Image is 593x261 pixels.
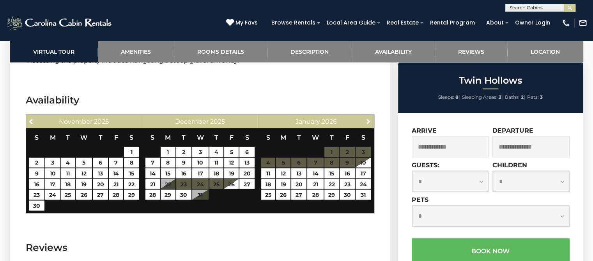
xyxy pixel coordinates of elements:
a: 21 [307,179,324,189]
a: 10 [192,158,209,168]
img: phone-regular-white.png [562,19,570,27]
a: 12 [224,158,239,168]
a: 5 [224,147,239,157]
a: Rooms Details [174,41,267,62]
span: Tuesday [182,133,186,141]
a: Location [508,41,583,62]
a: 24 [356,179,371,189]
a: 3 [45,158,60,168]
a: 8 [124,158,138,168]
a: 31 [356,189,371,200]
a: 7 [145,158,160,168]
span: Tuesday [297,133,301,141]
a: 9 [176,158,191,168]
span: Sleeps: [438,94,454,100]
a: Availability [352,41,435,62]
a: 19 [76,179,92,189]
a: 18 [61,179,75,189]
a: 29 [161,189,175,200]
a: 17 [45,179,60,189]
span: Monday [165,133,171,141]
label: Pets [412,196,428,203]
a: 11 [261,168,275,178]
strong: 3 [540,94,543,100]
span: Monday [50,133,56,141]
a: 13 [239,158,255,168]
strong: 8 [455,94,458,100]
a: 3 [192,147,209,157]
span: Saturday [245,133,249,141]
a: 14 [109,168,123,178]
a: 16 [176,168,191,178]
a: Rental Program [426,17,479,29]
span: Wednesday [80,133,87,141]
a: 18 [209,168,223,178]
span: Friday [345,133,349,141]
a: 19 [224,168,239,178]
strong: 2 [521,94,524,100]
a: 22 [324,179,339,189]
a: 26 [76,189,92,200]
a: 19 [276,179,290,189]
a: 27 [93,189,108,200]
a: 20 [239,168,255,178]
span: Thursday [214,133,218,141]
a: 28 [145,189,160,200]
a: 6 [239,147,255,157]
span: Thursday [330,133,334,141]
a: 27 [291,189,306,200]
a: 14 [145,168,160,178]
span: Baths: [505,94,520,100]
a: 13 [93,168,108,178]
span: Sunday [35,133,39,141]
a: Previous [27,116,37,126]
a: 26 [276,189,290,200]
a: 4 [61,158,75,168]
li: | [505,92,525,102]
a: 25 [61,189,75,200]
span: Next [365,118,372,124]
span: Sleeping Areas: [462,94,497,100]
a: 28 [307,189,324,200]
span: 2025 [210,117,225,125]
span: January [296,117,320,125]
a: 21 [145,179,160,189]
a: 11 [209,158,223,168]
a: 30 [340,189,355,200]
a: 16 [29,179,44,189]
span: November [59,117,92,125]
a: Reviews [435,41,508,62]
a: Owner Login [511,17,554,29]
a: 28 [109,189,123,200]
a: 30 [176,189,191,200]
h3: Availability [26,93,375,107]
span: My Favs [235,19,258,27]
a: Browse Rentals [267,17,319,29]
li: | [462,92,503,102]
a: 23 [29,189,44,200]
a: 20 [93,179,108,189]
a: 2 [176,147,191,157]
span: Wednesday [197,133,204,141]
a: 9 [29,168,44,178]
a: 1 [124,147,138,157]
span: 2026 [322,117,337,125]
a: 14 [307,168,324,178]
a: 5 [76,158,92,168]
h2: Twin Hollows [400,75,581,85]
a: 8 [161,158,175,168]
a: 15 [324,168,339,178]
a: 23 [340,179,355,189]
a: 16 [340,168,355,178]
img: White-1-2.png [6,15,114,31]
a: 6 [93,158,108,168]
a: 10 [45,168,60,178]
label: Departure [492,126,533,134]
a: 29 [324,189,339,200]
img: mail-regular-white.png [579,19,587,27]
a: 18 [261,179,275,189]
a: My Favs [226,19,260,27]
label: Arrive [412,126,437,134]
span: Sunday [266,133,270,141]
a: 15 [161,168,175,178]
